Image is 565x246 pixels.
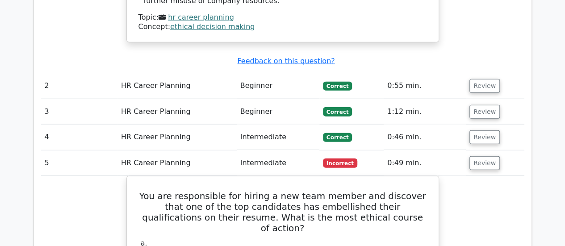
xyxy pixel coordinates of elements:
[323,133,352,142] span: Correct
[41,99,117,125] td: 3
[237,150,319,176] td: Intermediate
[41,125,117,150] td: 4
[384,125,466,150] td: 0:46 min.
[138,22,427,32] div: Concept:
[384,73,466,99] td: 0:55 min.
[237,73,319,99] td: Beginner
[469,79,500,93] button: Review
[469,130,500,144] button: Review
[138,13,427,22] div: Topic:
[323,107,352,116] span: Correct
[323,158,357,167] span: Incorrect
[170,22,255,31] a: ethical decision making
[237,125,319,150] td: Intermediate
[237,99,319,125] td: Beginner
[41,150,117,176] td: 5
[469,105,500,119] button: Review
[117,73,237,99] td: HR Career Planning
[469,156,500,170] button: Review
[41,73,117,99] td: 2
[117,125,237,150] td: HR Career Planning
[168,13,234,21] a: hr career planning
[117,150,237,176] td: HR Career Planning
[384,150,466,176] td: 0:49 min.
[138,191,428,233] h5: You are responsible for hiring a new team member and discover that one of the top candidates has ...
[323,82,352,91] span: Correct
[384,99,466,125] td: 1:12 min.
[237,57,335,65] a: Feedback on this question?
[117,99,237,125] td: HR Career Planning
